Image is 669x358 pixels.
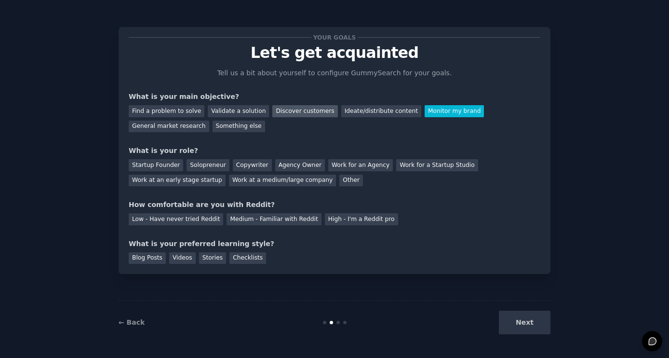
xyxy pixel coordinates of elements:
div: Stories [199,252,226,264]
div: Blog Posts [129,252,166,264]
div: Work at a medium/large company [229,175,336,187]
div: What is your main objective? [129,92,540,102]
div: Ideate/distribute content [341,105,421,117]
span: Your goals [311,32,358,42]
div: Low - Have never tried Reddit [129,213,223,225]
div: Checklists [229,252,266,264]
div: Work for an Agency [328,159,393,171]
div: What is your role? [129,146,540,156]
div: Validate a solution [208,105,269,117]
div: Solopreneur [187,159,229,171]
div: General market research [129,121,209,133]
div: Work at an early stage startup [129,175,226,187]
div: Agency Owner [275,159,325,171]
div: Startup Founder [129,159,183,171]
div: Discover customers [272,105,337,117]
a: ← Back [119,318,145,326]
div: High - I'm a Reddit pro [325,213,398,225]
div: Work for a Startup Studio [396,159,478,171]
div: How comfortable are you with Reddit? [129,200,540,210]
p: Tell us a bit about yourself to configure GummySearch for your goals. [213,68,456,78]
div: Monitor my brand [425,105,484,117]
p: Let's get acquainted [129,44,540,61]
div: Something else [213,121,265,133]
div: Copywriter [233,159,272,171]
div: Find a problem to solve [129,105,204,117]
div: Other [339,175,363,187]
div: Videos [169,252,196,264]
div: Medium - Familiar with Reddit [227,213,321,225]
div: What is your preferred learning style? [129,239,540,249]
